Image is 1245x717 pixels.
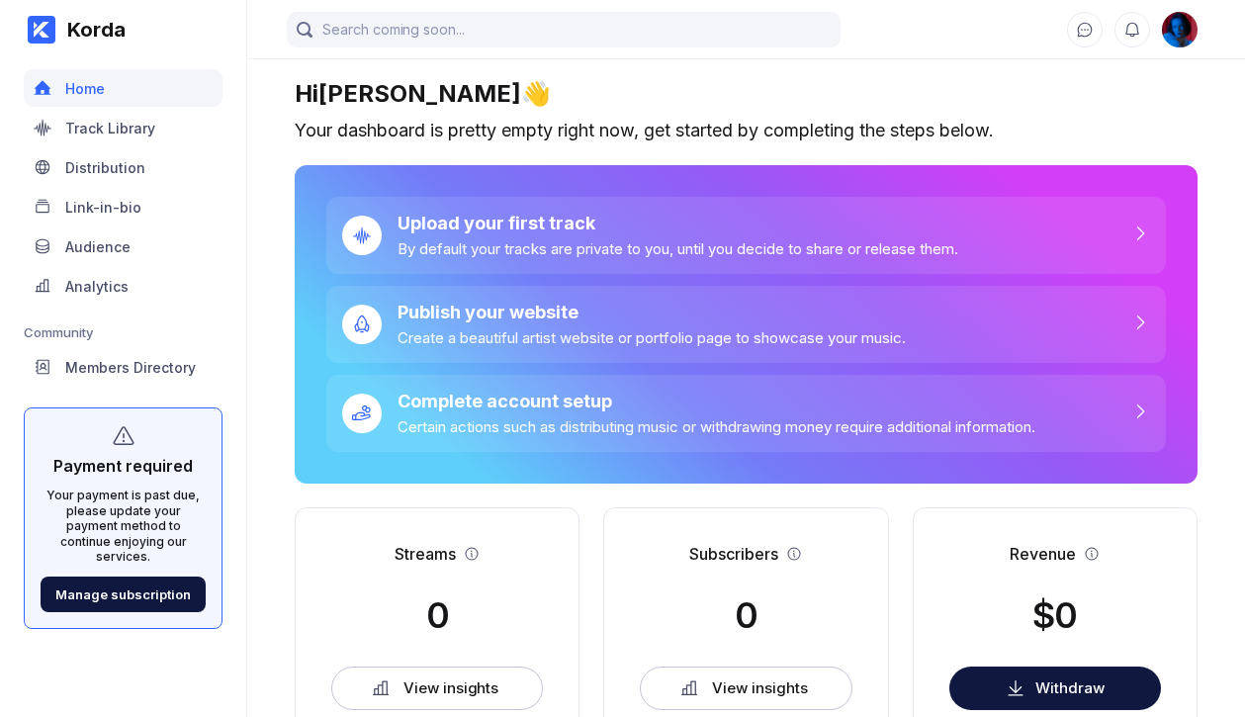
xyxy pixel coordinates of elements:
div: Members Directory [65,359,196,376]
div: Withdraw [1035,678,1105,697]
a: Publish your websiteCreate a beautiful artist website or portfolio page to showcase your music. [326,286,1166,363]
a: Analytics [24,267,222,307]
a: Upload your first trackBy default your tracks are private to you, until you decide to share or re... [326,197,1166,274]
div: Create a beautiful artist website or portfolio page to showcase your music. [398,328,906,347]
input: Search coming soon... [287,12,841,47]
div: Hi [PERSON_NAME] 👋 [295,79,1198,108]
div: Your payment is past due, please update your payment method to continue enjoying our services. [41,488,206,565]
div: Analytics [65,278,129,295]
div: 0 [735,593,757,637]
div: Community [24,324,222,340]
a: Track Library [24,109,222,148]
div: Track Library [65,120,155,136]
button: Manage subscription [41,577,206,612]
div: Korda [55,18,126,42]
div: Distribution [65,159,145,176]
div: Payment required [53,456,193,476]
img: 160x160 [1162,12,1198,47]
div: Your dashboard is pretty empty right now, get started by completing the steps below. [295,120,1198,141]
div: Streams [395,544,456,564]
a: Members Directory [24,348,222,388]
div: Manage subscription [55,586,191,602]
div: $0 [1032,593,1077,637]
button: View insights [640,667,851,710]
div: 0 [426,593,449,637]
button: View insights [331,667,543,710]
div: Revenue [1010,544,1076,564]
a: Complete account setupCertain actions such as distributing music or withdrawing money require add... [326,375,1166,452]
div: Publish your website [398,302,906,322]
div: View insights [403,678,498,698]
a: Link-in-bio [24,188,222,227]
div: Upload your first track [398,213,958,233]
div: Home [65,80,105,97]
div: Certain actions such as distributing music or withdrawing money require additional information. [398,417,1035,436]
div: Link-in-bio [65,199,141,216]
a: Audience [24,227,222,267]
button: Withdraw [949,667,1161,710]
a: Home [24,69,222,109]
div: Audience [65,238,131,255]
div: Subscribers [689,544,778,564]
a: Distribution [24,148,222,188]
div: View insights [712,678,807,698]
div: Complete account setup [398,391,1035,411]
div: By default your tracks are private to you, until you decide to share or release them. [398,239,958,258]
div: Eli Verano [1162,12,1198,47]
